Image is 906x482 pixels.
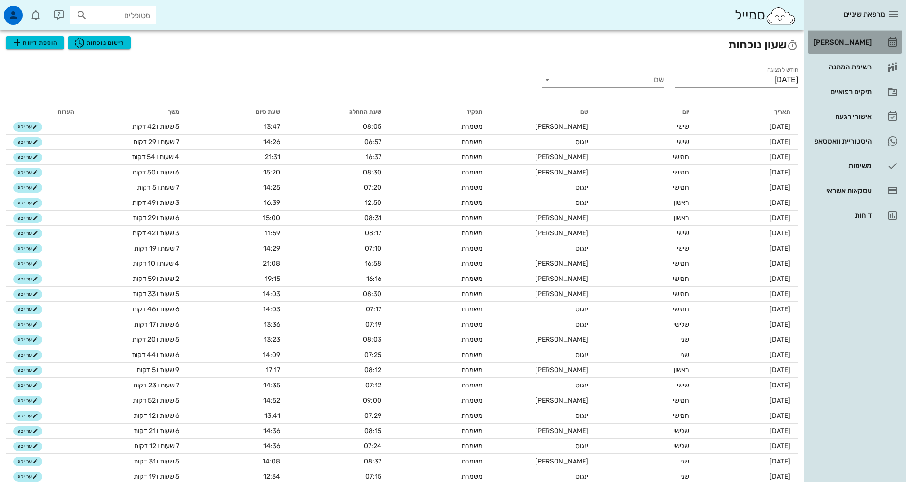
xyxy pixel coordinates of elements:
button: עריכה [13,350,42,360]
td: משמרת [389,424,490,439]
span: 21:08 [263,260,280,268]
span: [DATE] [770,138,790,146]
span: ינגוס [575,442,588,450]
span: חמישי [673,260,689,268]
div: סמייל [735,5,796,26]
span: [PERSON_NAME] [535,214,588,222]
span: 13:23 [264,336,280,344]
span: 14:52 [263,396,280,405]
span: [PERSON_NAME] [535,427,588,435]
span: [PERSON_NAME] [535,290,588,298]
button: עריכה [13,198,42,208]
span: משך [168,108,179,115]
td: משמרת [389,180,490,195]
span: 14:25 [263,183,280,192]
button: עריכה [13,366,42,375]
span: 08:37 [364,457,381,465]
span: עריכה [18,154,38,160]
td: משמרת [389,119,490,135]
span: שלישי [673,442,689,450]
span: 16:37 [366,153,381,161]
span: עריכה [18,307,38,312]
button: עריכה [13,381,42,390]
span: 08:15 [364,427,381,435]
button: עריכה [13,289,42,299]
span: שישי [677,123,689,131]
span: [PERSON_NAME] [535,153,588,161]
span: 07:19 [365,320,381,328]
span: 16:39 [264,199,280,207]
span: 12:50 [365,199,381,207]
span: 13:41 [264,412,280,420]
span: שני [680,472,689,481]
a: היסטוריית וואטסאפ [808,130,902,153]
span: חמישי [673,412,689,420]
span: 5 שעות ו 20 דקות [132,336,179,344]
button: עריכה [13,213,42,223]
span: [DATE] [770,229,790,237]
span: רישום נוכחות [74,37,125,48]
span: ינגוס [575,244,588,252]
span: 07:25 [364,351,381,359]
span: 08:30 [363,168,381,176]
button: עריכה [13,472,42,482]
span: עריכה [18,291,38,297]
span: [DATE] [770,168,790,176]
button: רישום נוכחות [68,36,131,49]
div: עסקאות אשראי [811,187,872,194]
span: 14:03 [263,305,280,313]
span: ינגוס [575,305,588,313]
span: 08:12 [364,366,381,374]
span: [DATE] [770,275,790,283]
span: שלישי [673,320,689,328]
span: שעת סיום [256,108,280,115]
span: חמישי [673,305,689,313]
td: משמרת [389,165,490,180]
span: 12:34 [263,472,280,481]
td: משמרת [389,317,490,332]
div: דוחות [811,212,872,219]
span: עריכה [18,352,38,358]
button: עריכה [13,137,42,147]
span: 7 שעות ו 29 דקות [133,138,179,146]
span: שני [680,457,689,465]
span: יום [682,108,689,115]
span: 14:35 [263,381,280,389]
span: חמישי [673,396,689,405]
span: [DATE] [770,336,790,344]
a: רשימת המתנה [808,56,902,78]
span: 2 שעות ו 59 דקות [133,275,179,283]
span: עריכה [18,428,38,434]
div: [PERSON_NAME] [811,39,872,46]
td: משמרת [389,135,490,150]
h2: שעון נוכחות [6,36,798,53]
span: [PERSON_NAME] [535,457,588,465]
a: עסקאות אשראי [808,179,902,202]
button: עריכה [13,335,42,345]
span: [DATE] [770,396,790,405]
span: עריכה [18,337,38,343]
button: עריכה [13,457,42,466]
span: [DATE] [770,214,790,222]
th: שעת התחלה [288,104,389,119]
span: חמישי [673,183,689,192]
span: [DATE] [770,290,790,298]
span: 14:26 [263,138,280,146]
span: ינגוס [575,138,588,146]
span: עריכה [18,413,38,419]
th: יום: לא ממוין. לחץ למיון לפי סדר עולה. הפעל למיון עולה. [596,104,697,119]
span: 14:36 [263,442,280,450]
span: תג [28,8,34,13]
label: חודש לתצוגה [767,67,798,74]
span: 3 שעות ו 42 דקות [132,229,179,237]
span: [DATE] [770,457,790,465]
span: [PERSON_NAME] [535,275,588,283]
span: 15:00 [263,214,280,222]
span: עריכה [18,215,38,221]
td: משמרת [389,287,490,302]
span: שישי [677,381,689,389]
span: עריכה [18,170,38,175]
span: [DATE] [770,183,790,192]
span: עריכה [18,185,38,191]
button: עריכה [13,442,42,451]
